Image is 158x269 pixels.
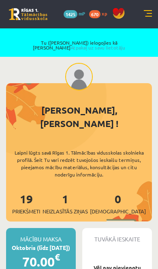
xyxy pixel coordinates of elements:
[90,192,146,215] a: 0[DEMOGRAPHIC_DATA]
[12,207,40,215] span: Priekšmeti
[89,10,100,18] span: 670
[9,8,47,20] a: Rīgas 1. Tālmācības vidusskola
[43,192,88,215] a: 1Neizlasītās ziņas
[82,228,152,243] div: Tuvākā ieskaite
[16,40,142,50] span: Tu ([PERSON_NAME]) ielogojies kā [PERSON_NAME]
[90,207,146,215] span: [DEMOGRAPHIC_DATA]
[55,251,60,263] span: €
[102,10,107,17] span: xp
[65,63,93,90] img: Jānis Tāre
[6,149,152,178] div: Laipni lūgts savā Rīgas 1. Tālmācības vidusskolas skolnieka profilā. Šeit Tu vari redzēt tuvojošo...
[12,192,40,215] a: 19Priekšmeti
[89,10,111,17] a: 670 xp
[64,10,77,18] span: 1425
[79,10,85,17] span: mP
[43,207,88,215] span: Neizlasītās ziņas
[6,103,152,130] div: [PERSON_NAME], [PERSON_NAME] !
[6,228,76,243] div: Mācību maksa
[70,44,125,51] a: Atpakaļ uz savu lietotāju
[6,243,76,252] div: Oktobris (līdz [DATE])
